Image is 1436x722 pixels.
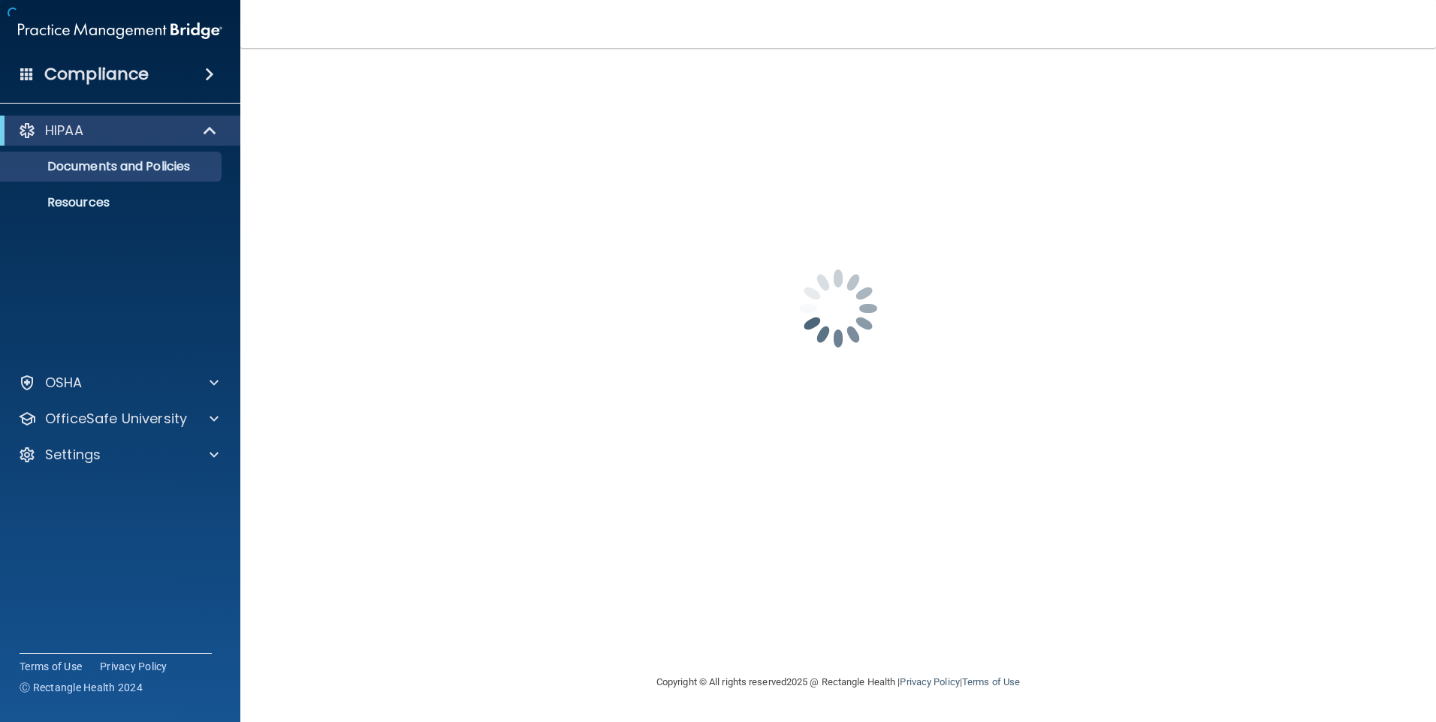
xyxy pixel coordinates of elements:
[44,64,149,85] h4: Compliance
[18,374,219,392] a: OSHA
[564,658,1112,706] div: Copyright © All rights reserved 2025 @ Rectangle Health | |
[10,195,215,210] p: Resources
[18,16,222,46] img: PMB logo
[900,676,959,687] a: Privacy Policy
[763,233,913,384] img: spinner.e123f6fc.gif
[10,159,215,174] p: Documents and Policies
[18,122,218,140] a: HIPAA
[45,122,83,140] p: HIPAA
[45,374,83,392] p: OSHA
[20,680,143,695] span: Ⓒ Rectangle Health 2024
[45,410,187,428] p: OfficeSafe University
[100,659,167,674] a: Privacy Policy
[962,676,1020,687] a: Terms of Use
[20,659,82,674] a: Terms of Use
[18,446,219,464] a: Settings
[18,410,219,428] a: OfficeSafe University
[1176,615,1418,675] iframe: Drift Widget Chat Controller
[45,446,101,464] p: Settings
